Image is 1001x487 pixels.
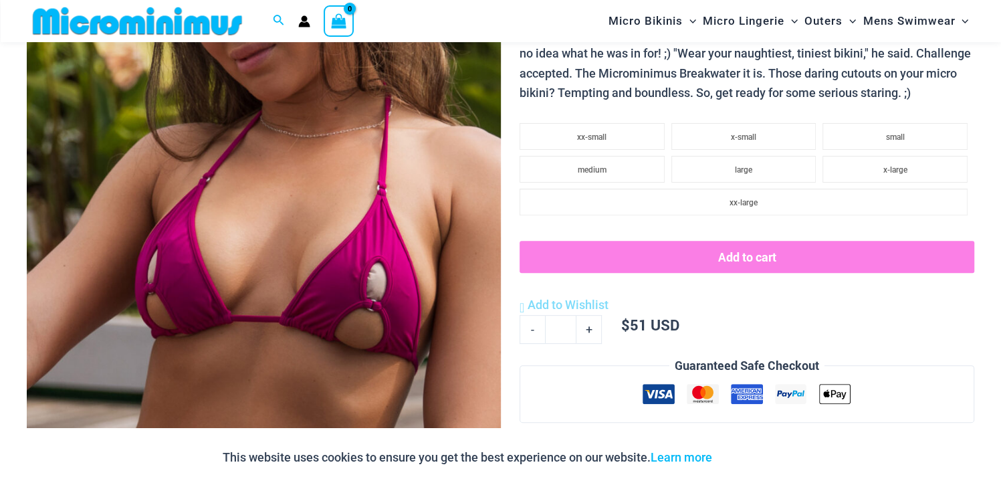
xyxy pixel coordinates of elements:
span: x-small [731,132,756,142]
span: $ [621,315,630,334]
p: This website uses cookies to ensure you get the best experience on our website. [223,448,712,468]
span: x-large [883,165,907,175]
input: Product quantity [545,315,576,343]
span: Menu Toggle [843,4,856,38]
li: x-small [671,123,816,150]
li: x-large [822,156,968,183]
span: Micro Bikinis [608,4,683,38]
span: Menu Toggle [683,4,696,38]
a: Learn more [651,450,712,464]
p: The invitation was simple: a sunset sail along the coast, just the two of us. Oh, he had no idea ... [520,23,974,103]
a: Account icon link [298,15,310,27]
img: MM SHOP LOGO FLAT [27,6,247,36]
legend: Guaranteed Safe Checkout [669,356,824,376]
a: Search icon link [273,13,285,29]
span: Outers [804,4,843,38]
span: large [735,165,752,175]
span: xx-large [730,198,758,207]
li: xx-large [520,189,968,215]
span: xx-small [577,132,606,142]
a: OutersMenu ToggleMenu Toggle [801,4,859,38]
a: + [576,315,602,343]
a: - [520,315,545,343]
span: Menu Toggle [955,4,968,38]
li: small [822,123,968,150]
li: large [671,156,816,183]
li: medium [520,156,665,183]
span: Add to Wishlist [528,298,608,312]
a: Micro BikinisMenu ToggleMenu Toggle [605,4,699,38]
a: Mens SwimwearMenu ToggleMenu Toggle [859,4,972,38]
a: Micro LingerieMenu ToggleMenu Toggle [699,4,801,38]
nav: Site Navigation [603,2,974,40]
span: small [886,132,905,142]
span: Micro Lingerie [703,4,784,38]
span: medium [578,165,606,175]
bdi: 51 USD [621,315,679,334]
button: Add to cart [520,241,974,273]
span: Menu Toggle [784,4,798,38]
button: Accept [722,442,779,474]
span: Mens Swimwear [863,4,955,38]
li: xx-small [520,123,665,150]
a: Add to Wishlist [520,295,608,315]
a: View Shopping Cart, empty [324,5,354,36]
